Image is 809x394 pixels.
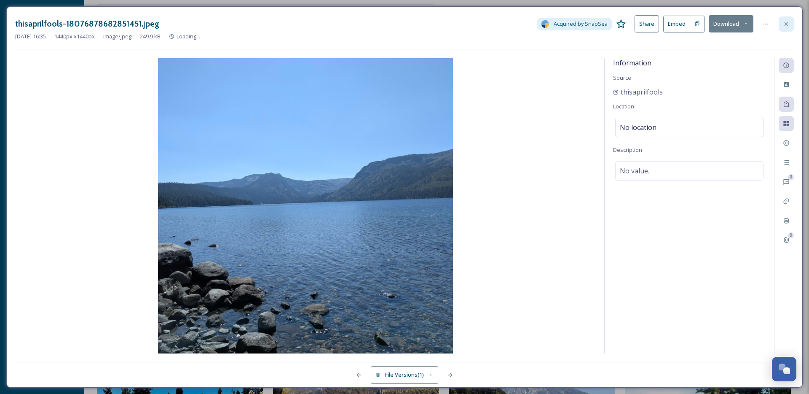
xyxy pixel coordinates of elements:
img: snapsea-logo.png [541,20,549,28]
span: image/jpeg [103,32,131,40]
button: Share [635,15,659,32]
button: Open Chat [772,357,796,381]
span: No value. [620,166,649,176]
span: Information [613,58,651,67]
span: Location [613,103,634,110]
img: thisaprilfools-18076878682851451.jpeg [15,58,596,354]
div: 0 [788,232,794,238]
span: Source [613,74,631,81]
button: Embed [663,16,690,32]
h3: thisaprilfools-18076878682851451.jpeg [15,18,159,30]
span: 1440 px x 1440 px [54,32,95,40]
span: Acquired by SnapSea [554,20,608,28]
span: Loading... [177,32,200,40]
span: Description [613,146,642,154]
button: File Versions(1) [371,366,438,383]
button: Download [709,15,753,32]
span: thisaprilfools [621,87,663,97]
span: No location [620,122,656,132]
span: [DATE] 16:35 [15,32,46,40]
span: 249.9 kB [140,32,161,40]
div: 0 [788,174,794,180]
a: thisaprilfools [613,87,663,97]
